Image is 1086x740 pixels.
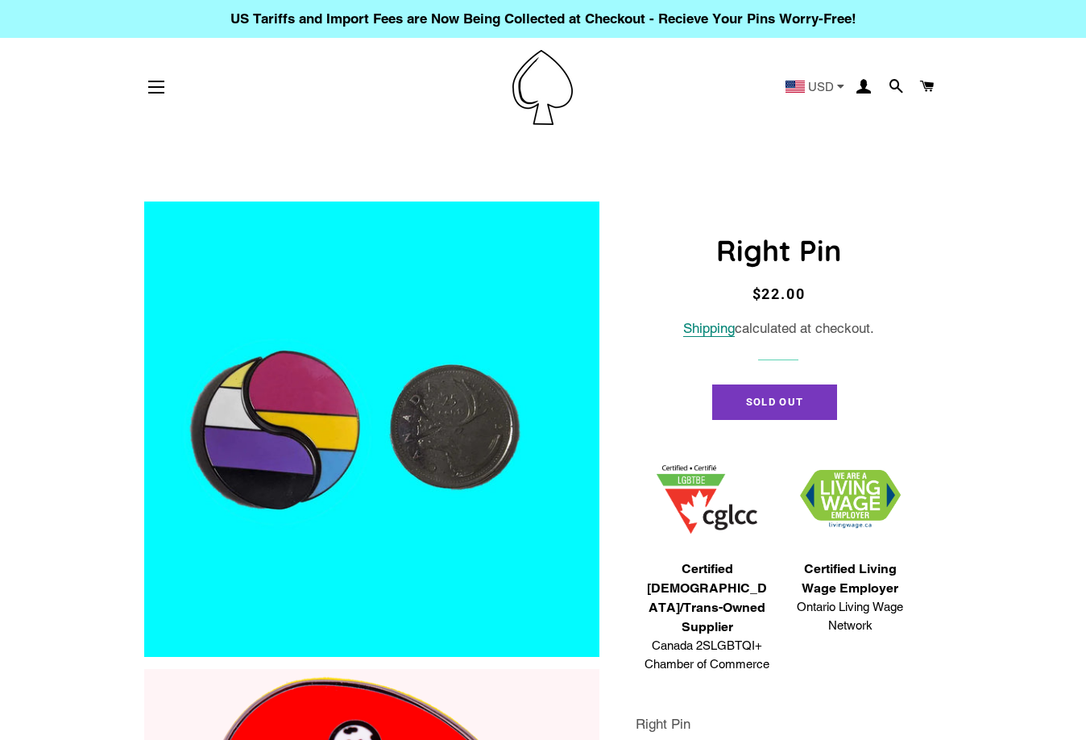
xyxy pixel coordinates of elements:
[786,598,914,634] span: Ontario Living Wage Network
[808,81,834,93] span: USD
[786,559,914,598] span: Certified Living Wage Employer
[657,465,757,534] img: 1705457225.png
[636,231,922,271] h1: Right Pin
[800,470,901,529] img: 1706832627.png
[512,50,573,125] img: Pin-Ace
[636,713,922,735] div: Right Pin
[636,318,922,339] div: calculated at checkout.
[712,385,837,420] button: Sold Out
[644,559,771,637] span: Certified [DEMOGRAPHIC_DATA]/Trans-Owned Supplier
[683,320,735,337] a: Shipping
[746,396,803,408] span: Sold Out
[644,637,771,673] span: Canada 2SLGBTQI+ Chamber of Commerce
[144,202,599,657] img: Right Pin
[752,285,806,302] span: $22.00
